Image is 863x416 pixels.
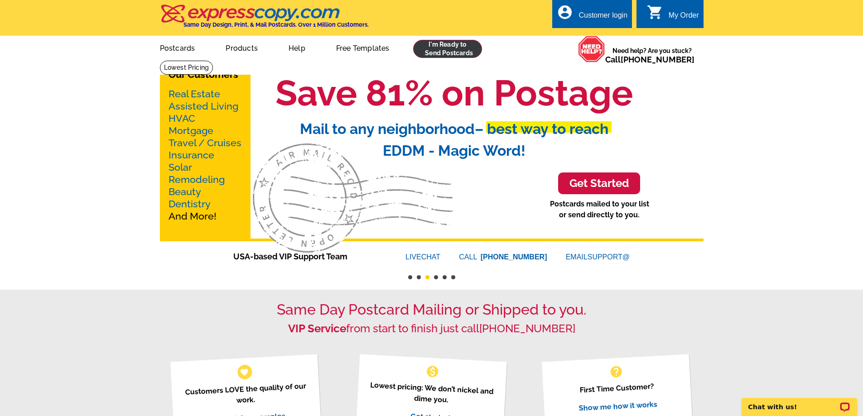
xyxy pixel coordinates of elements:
div: Customer login [579,11,627,24]
a: Same Day Design, Print, & Mail Postcards. Over 1 Million Customers. [160,11,369,28]
a: HVAC [169,113,195,124]
a: Show me how it works [579,400,657,412]
a: Remodeling [169,174,225,185]
a: Mortgage [169,125,213,136]
font: CALL [459,252,478,263]
button: 1 of 6 [408,275,412,279]
a: [PHONE_NUMBER] [481,253,547,261]
h4: Same Day Design, Print, & Mail Postcards. Over 1 Million Customers. [183,21,369,28]
i: account_circle [557,4,573,20]
a: LIVECHAT [405,253,440,261]
i: shopping_cart [647,4,663,20]
a: Beauty [169,186,201,197]
a: account_circle Customer login [557,10,627,21]
p: Lowest pricing: We don’t nickel and dime you. [367,379,496,408]
h2: from start to finish just call [160,322,704,335]
button: 6 of 6 [451,275,455,279]
a: EMAILSUPPORT@ [566,253,630,261]
img: third-slide.svg [253,143,453,253]
a: Dentistry [169,198,211,210]
iframe: LiveChat chat widget [736,387,863,416]
a: Real Estate [169,88,220,100]
h1: Same Day Postcard Mailing or Shipped to you. [160,301,704,318]
span: USA-based VIP Support Team [233,250,378,263]
a: shopping_cart My Order [647,10,699,21]
div: My Order [669,11,699,24]
span: help [609,364,623,379]
span: monetization_on [425,364,440,379]
span: Mail to any neighborhood EDDM - Magic Word! [300,120,608,159]
a: Products [211,37,272,58]
p: And More! [169,88,242,222]
img: help [578,36,605,62]
a: Solar [169,162,192,173]
a: Insurance [169,149,214,161]
button: 5 of 6 [443,275,447,279]
a: Help [274,37,320,58]
a: Travel / Cruises [169,137,241,148]
a: Free Templates [322,37,404,58]
span: Need help? Are you stuck? [605,46,699,64]
a: Postcards [145,37,210,58]
span: Call [605,55,694,64]
p: First Time Customer? [553,379,681,397]
font: SUPPORT@ [588,253,630,261]
strong: VIP Service [288,322,346,335]
p: Postcards mailed to your list or send directly to you. [550,199,649,220]
button: 3 of 6 [425,275,429,279]
p: Customers LOVE the quality of our work. [182,380,310,409]
span: favorite [240,367,249,377]
button: 4 of 6 [434,275,438,279]
a: [PHONE_NUMBER] [479,322,575,335]
a: Assisted Living [169,100,238,112]
h3: Get Started [569,177,629,190]
span: – best way to reach [475,120,608,137]
a: Get Started [558,172,640,195]
a: [PHONE_NUMBER] [621,55,694,64]
button: 2 of 6 [417,275,421,279]
h1: Save 81% on Postage [205,72,704,115]
font: LIVE [405,253,421,261]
